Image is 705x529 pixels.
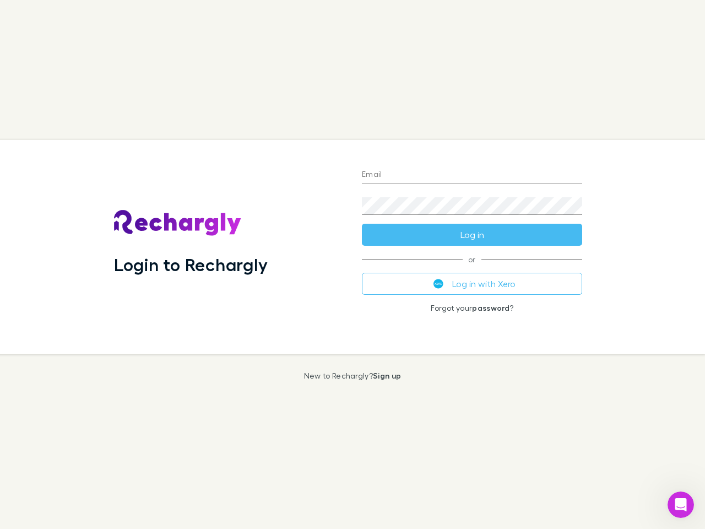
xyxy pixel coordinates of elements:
button: Log in with Xero [362,273,582,295]
a: password [472,303,509,312]
iframe: Intercom live chat [668,492,694,518]
img: Xero's logo [433,279,443,289]
p: Forgot your ? [362,304,582,312]
img: Rechargly's Logo [114,210,242,236]
h1: Login to Rechargly [114,254,268,275]
a: Sign up [373,371,401,380]
button: Log in [362,224,582,246]
p: New to Rechargly? [304,371,402,380]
